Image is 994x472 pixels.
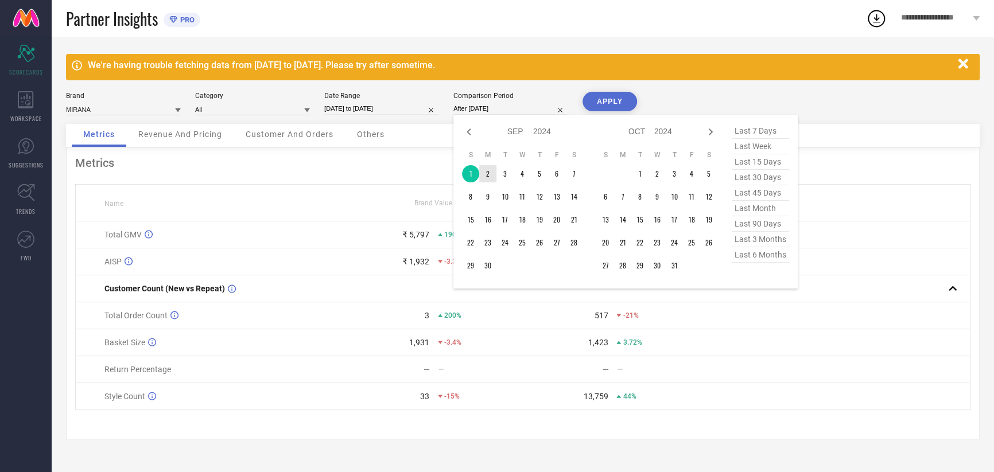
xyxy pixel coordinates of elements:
[531,150,548,159] th: Thursday
[565,234,583,251] td: Sat Sep 28 2024
[597,234,614,251] td: Sun Oct 20 2024
[462,150,479,159] th: Sunday
[583,92,637,111] button: APPLY
[623,338,642,346] span: 3.72%
[631,257,649,274] td: Tue Oct 29 2024
[683,150,700,159] th: Friday
[666,234,683,251] td: Thu Oct 24 2024
[138,130,222,139] span: Revenue And Pricing
[548,150,565,159] th: Friday
[649,211,666,228] td: Wed Oct 16 2024
[324,92,439,100] div: Date Range
[479,165,496,182] td: Mon Sep 02 2024
[479,257,496,274] td: Mon Sep 30 2024
[104,257,122,266] span: AISP
[88,60,952,71] div: We're having trouble fetching data from [DATE] to [DATE]. Please try after sometime.
[732,216,789,232] span: last 90 days
[649,257,666,274] td: Wed Oct 30 2024
[614,234,631,251] td: Mon Oct 21 2024
[246,130,333,139] span: Customer And Orders
[514,211,531,228] td: Wed Sep 18 2024
[649,165,666,182] td: Wed Oct 02 2024
[597,188,614,205] td: Sun Oct 06 2024
[588,338,608,347] div: 1,423
[565,211,583,228] td: Sat Sep 21 2024
[700,188,717,205] td: Sat Oct 12 2024
[531,188,548,205] td: Thu Sep 12 2024
[732,201,789,216] span: last month
[704,125,717,139] div: Next month
[700,211,717,228] td: Sat Oct 19 2024
[631,150,649,159] th: Tuesday
[548,165,565,182] td: Fri Sep 06 2024
[479,234,496,251] td: Mon Sep 23 2024
[402,257,429,266] div: ₹ 1,932
[66,92,181,100] div: Brand
[631,211,649,228] td: Tue Oct 15 2024
[666,165,683,182] td: Thu Oct 03 2024
[514,188,531,205] td: Wed Sep 11 2024
[732,139,789,154] span: last week
[594,311,608,320] div: 517
[631,234,649,251] td: Tue Oct 22 2024
[514,150,531,159] th: Wednesday
[444,231,461,239] span: 190%
[444,311,461,319] span: 200%
[462,257,479,274] td: Sun Sep 29 2024
[866,8,887,29] div: Open download list
[462,234,479,251] td: Sun Sep 22 2024
[614,150,631,159] th: Monday
[104,284,225,293] span: Customer Count (New vs Repeat)
[414,199,452,207] span: Brand Value
[531,234,548,251] td: Thu Sep 26 2024
[614,257,631,274] td: Mon Oct 28 2024
[462,188,479,205] td: Sun Sep 08 2024
[496,150,514,159] th: Tuesday
[666,150,683,159] th: Thursday
[700,165,717,182] td: Sat Oct 05 2024
[479,150,496,159] th: Monday
[649,234,666,251] td: Wed Oct 23 2024
[617,365,701,373] div: —
[479,188,496,205] td: Mon Sep 09 2024
[623,392,636,400] span: 44%
[496,165,514,182] td: Tue Sep 03 2024
[732,247,789,263] span: last 6 months
[409,338,429,347] div: 1,931
[666,211,683,228] td: Thu Oct 17 2024
[425,311,429,320] div: 3
[496,188,514,205] td: Tue Sep 10 2024
[75,156,970,170] div: Metrics
[700,234,717,251] td: Sat Oct 26 2024
[21,253,32,262] span: FWD
[683,234,700,251] td: Fri Oct 25 2024
[438,365,522,373] div: —
[583,392,608,401] div: 13,759
[402,230,429,239] div: ₹ 5,797
[565,165,583,182] td: Sat Sep 07 2024
[177,15,195,24] span: PRO
[324,103,439,115] input: Select date range
[9,161,44,169] span: SUGGESTIONS
[548,188,565,205] td: Fri Sep 13 2024
[420,392,429,401] div: 33
[732,232,789,247] span: last 3 months
[597,211,614,228] td: Sun Oct 13 2024
[104,311,168,320] span: Total Order Count
[548,234,565,251] td: Fri Sep 27 2024
[462,165,479,182] td: Sun Sep 01 2024
[453,92,568,100] div: Comparison Period
[9,68,43,76] span: SCORECARDS
[104,392,145,401] span: Style Count
[104,365,171,374] span: Return Percentage
[66,7,158,30] span: Partner Insights
[444,338,461,346] span: -3.4%
[683,165,700,182] td: Fri Oct 04 2024
[597,257,614,274] td: Sun Oct 27 2024
[602,365,608,374] div: —
[666,257,683,274] td: Thu Oct 31 2024
[104,338,145,347] span: Basket Size
[623,311,638,319] span: -21%
[453,103,568,115] input: Select comparison period
[565,150,583,159] th: Saturday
